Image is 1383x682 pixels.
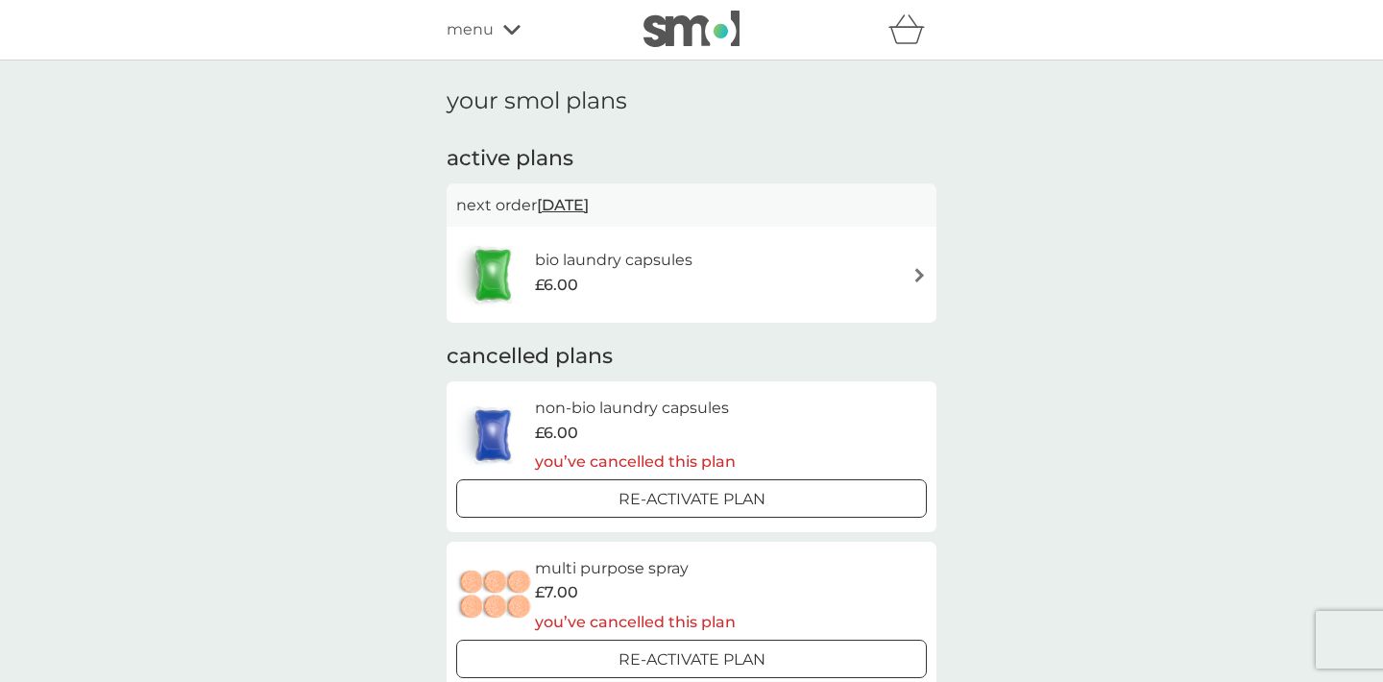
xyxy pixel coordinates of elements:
[535,450,736,475] p: you’ve cancelled this plan
[535,421,578,446] span: £6.00
[456,402,529,469] img: non-bio laundry capsules
[535,273,578,298] span: £6.00
[456,640,927,678] button: Re-activate Plan
[447,144,936,174] h2: active plans
[447,342,936,372] h2: cancelled plans
[535,580,578,605] span: £7.00
[447,17,494,42] span: menu
[619,487,765,512] p: Re-activate Plan
[888,11,936,49] div: basket
[535,556,736,581] h6: multi purpose spray
[535,610,736,635] p: you’ve cancelled this plan
[456,193,927,218] p: next order
[912,268,927,282] img: arrow right
[537,186,589,224] span: [DATE]
[456,241,529,308] img: bio laundry capsules
[619,647,765,672] p: Re-activate Plan
[456,562,535,629] img: multi purpose spray
[535,248,692,273] h6: bio laundry capsules
[456,479,927,518] button: Re-activate Plan
[535,396,736,421] h6: non-bio laundry capsules
[643,11,740,47] img: smol
[447,87,936,115] h1: your smol plans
